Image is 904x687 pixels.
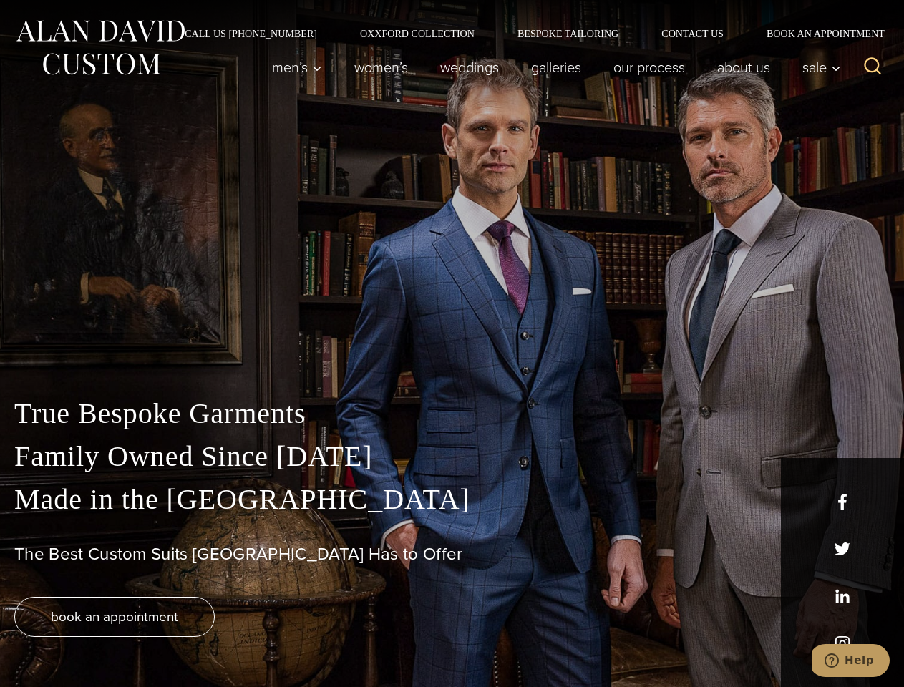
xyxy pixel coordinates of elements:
button: Sale sub menu toggle [787,53,849,82]
a: Book an Appointment [745,29,890,39]
span: book an appointment [51,606,178,627]
button: Men’s sub menu toggle [256,53,339,82]
a: Women’s [339,53,424,82]
a: Call Us [PHONE_NUMBER] [163,29,339,39]
a: Our Process [598,53,701,82]
h1: The Best Custom Suits [GEOGRAPHIC_DATA] Has to Offer [14,544,890,565]
a: Oxxford Collection [339,29,496,39]
a: Galleries [515,53,598,82]
a: Bespoke Tailoring [496,29,640,39]
a: About Us [701,53,787,82]
nav: Primary Navigation [256,53,849,82]
button: View Search Form [855,50,890,84]
p: True Bespoke Garments Family Owned Since [DATE] Made in the [GEOGRAPHIC_DATA] [14,392,890,521]
a: weddings [424,53,515,82]
img: Alan David Custom [14,16,186,79]
a: book an appointment [14,597,215,637]
a: Contact Us [640,29,745,39]
nav: Secondary Navigation [163,29,890,39]
iframe: Opens a widget where you can chat to one of our agents [812,644,890,680]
